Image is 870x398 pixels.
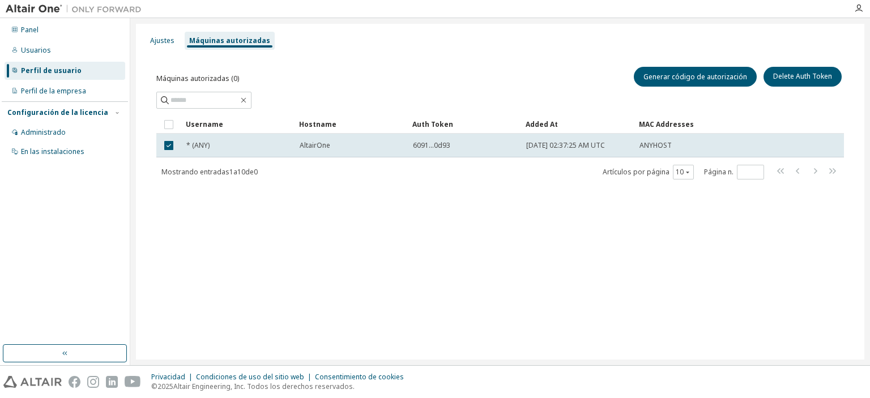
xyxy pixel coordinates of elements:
font: a [233,167,237,177]
font: En las instalaciones [21,147,84,156]
font: 10 [237,167,245,177]
font: Panel [21,25,39,35]
img: youtube.svg [125,376,141,388]
span: ANYHOST [639,141,672,150]
img: Altair Uno [6,3,147,15]
div: Hostname [299,115,403,134]
span: 6091...0d93 [413,141,450,150]
font: Administrado [21,127,66,137]
img: linkedin.svg [106,376,118,388]
font: 0 [254,167,258,177]
img: altair_logo.svg [3,376,62,388]
font: 1 [229,167,233,177]
font: Consentimiento de cookies [315,372,404,382]
font: Perfil de usuario [21,66,82,75]
font: Máquinas autorizadas [189,36,270,45]
div: MAC Addresses [639,115,725,134]
font: 10 [676,167,684,177]
img: instagram.svg [87,376,99,388]
span: AltairOne [300,141,330,150]
span: [DATE] 02:37:25 AM UTC [526,141,605,150]
font: Condiciones de uso del sitio web [196,372,304,382]
font: Página n. [704,167,733,177]
font: Perfil de la empresa [21,86,86,96]
font: Generar código de autorización [643,72,747,82]
img: facebook.svg [69,376,80,388]
font: Altair Engineering, Inc. Todos los derechos reservados. [173,382,355,391]
span: * (ANY) [186,141,210,150]
font: Mostrando entradas [161,167,229,177]
font: Máquinas autorizadas (0) [156,74,239,83]
font: Artículos por página [603,167,669,177]
font: Configuración de la licencia [7,108,108,117]
div: Username [186,115,290,134]
div: Added At [526,115,630,134]
font: Usuarios [21,45,51,55]
font: Ajustes [150,36,174,45]
font: 2025 [157,382,173,391]
font: de [245,167,254,177]
font: © [151,382,157,391]
button: Generar código de autorización [634,67,757,87]
button: Delete Auth Token [764,67,842,87]
div: Auth Token [412,115,517,134]
font: Privacidad [151,372,185,382]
